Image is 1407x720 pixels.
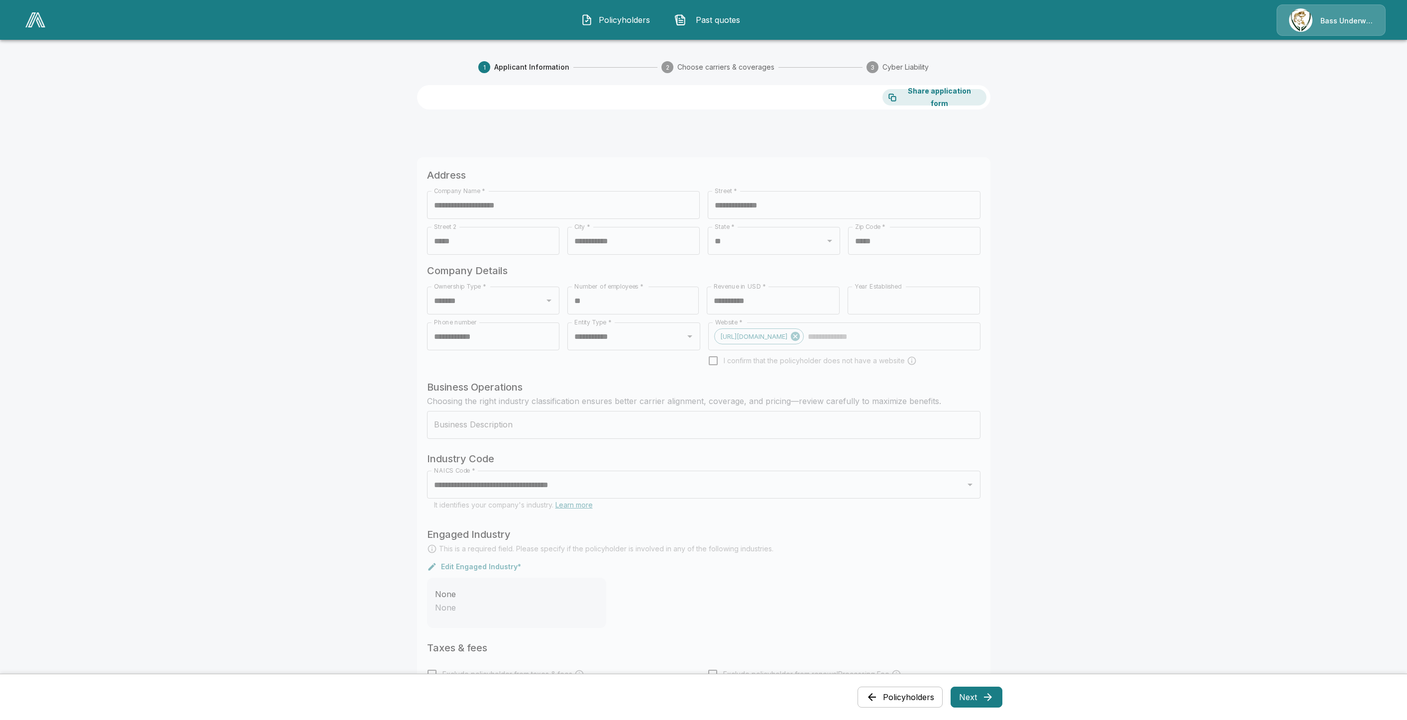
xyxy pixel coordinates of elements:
h6: Address [427,167,980,183]
label: State * [715,222,735,231]
text: 1 [483,64,485,71]
div: [URL][DOMAIN_NAME] [714,328,804,344]
button: Next [951,687,1002,708]
button: Open [963,478,977,492]
a: Learn more [555,501,593,509]
label: NAICS Code * [434,466,475,475]
text: 3 [870,64,874,71]
label: Company Name * [434,187,485,195]
button: Policyholders [858,687,943,708]
label: Street * [715,187,737,195]
img: Agency Icon [1289,8,1312,32]
button: Share application form [882,89,986,105]
button: Open [823,234,837,248]
label: Street 2 [434,222,456,231]
h6: Industry Code [427,451,980,467]
p: Edit Engaged Industry* [441,563,521,570]
label: City * [574,222,590,231]
label: Year Established [855,282,901,291]
span: Past quotes [690,14,745,26]
p: Bass Underwriters [1320,16,1373,26]
svg: Carrier and processing fees will still be applied [574,669,584,679]
button: Open [683,329,697,343]
label: Revenue in USD * [714,282,766,291]
label: Website * [715,318,743,326]
h6: Taxes & fees [427,640,980,656]
p: Choosing the right industry classification ensures better carrier alignment, coverage, and pricin... [427,395,980,407]
label: Zip Code * [855,222,885,231]
img: Policyholders Icon [581,14,593,26]
img: AA Logo [25,12,45,27]
h6: Company Details [427,263,980,279]
span: None [435,603,456,613]
span: Cyber Liability [882,62,929,72]
label: Phone number [434,318,477,326]
label: Number of employees * [574,282,644,291]
button: Policyholders IconPolicyholders [573,7,659,33]
span: I confirm that the policyholder does not have a website [724,356,905,366]
span: Policyholders [597,14,651,26]
button: Open [542,294,556,308]
h6: Engaged Industry [427,526,980,542]
span: None [435,589,456,599]
svg: Carrier fees will still be applied [891,669,901,679]
span: Exclude policyholder from taxes & fees [442,669,572,679]
svg: Carriers run a cyber security scan on the policyholders' websites. Please enter a website wheneve... [907,356,917,366]
h6: Business Operations [427,379,980,395]
label: Ownership Type * [434,282,486,291]
a: Agency IconBass Underwriters [1277,4,1386,36]
span: Choose carriers & coverages [677,62,774,72]
p: This is a required field. Please specify if the policyholder is involved in any of the following ... [439,544,773,554]
span: Applicant Information [494,62,569,72]
text: 2 [666,64,669,71]
button: Past quotes IconPast quotes [667,7,753,33]
label: Entity Type * [574,318,611,326]
span: Exclude policyholder from renewal Processing Fee [723,669,889,679]
img: Past quotes Icon [674,14,686,26]
span: It identifies your company's industry. [434,501,593,509]
span: [URL][DOMAIN_NAME] [715,331,793,342]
